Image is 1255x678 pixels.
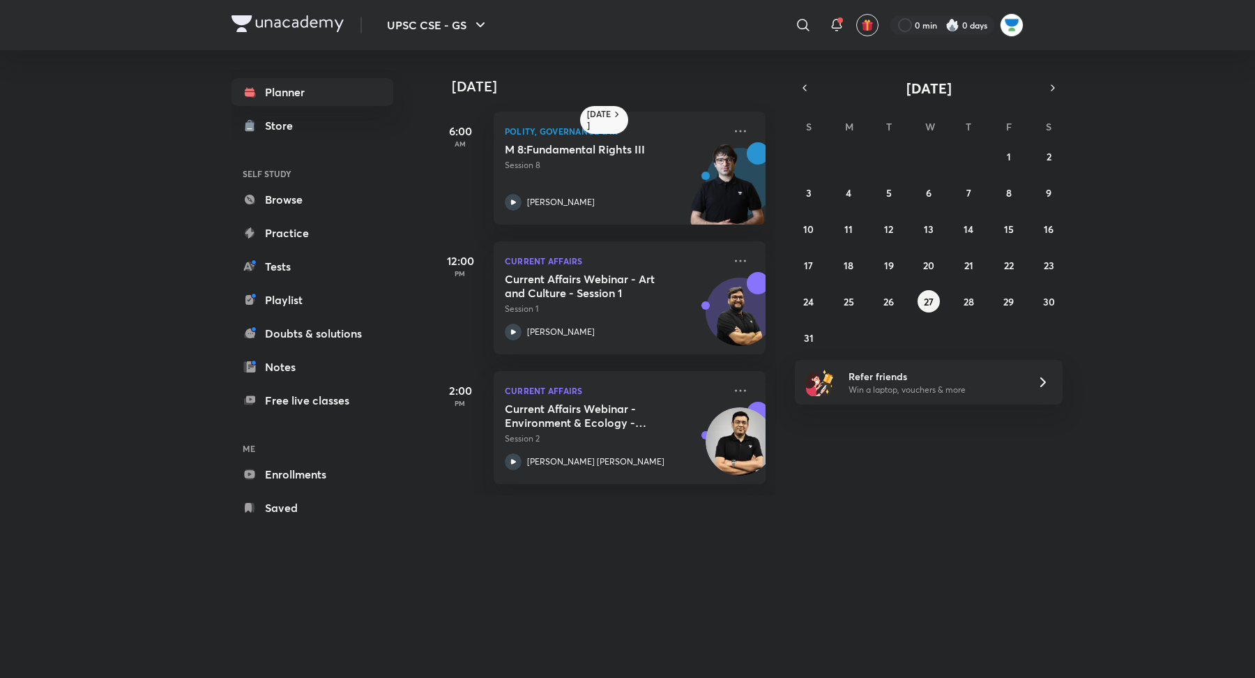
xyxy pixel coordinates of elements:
[878,181,900,204] button: August 5, 2025
[505,159,724,172] p: Session 8
[798,290,820,312] button: August 24, 2025
[432,269,488,278] p: PM
[806,368,834,396] img: referral
[1046,120,1051,133] abbr: Saturday
[798,254,820,276] button: August 17, 2025
[432,123,488,140] h5: 6:00
[837,290,860,312] button: August 25, 2025
[998,145,1020,167] button: August 1, 2025
[1046,186,1051,199] abbr: August 9, 2025
[804,259,813,272] abbr: August 17, 2025
[918,181,940,204] button: August 6, 2025
[926,186,931,199] abbr: August 6, 2025
[884,259,894,272] abbr: August 19, 2025
[957,290,980,312] button: August 28, 2025
[505,303,724,315] p: Session 1
[505,402,678,430] h5: Current Affairs Webinar - Environment & Ecology - Session 2
[998,290,1020,312] button: August 29, 2025
[1000,13,1024,37] img: Jiban Jyoti Dash
[505,382,724,399] p: Current Affairs
[432,140,488,148] p: AM
[804,331,814,345] abbr: August 31, 2025
[837,254,860,276] button: August 18, 2025
[998,181,1020,204] button: August 8, 2025
[1037,254,1060,276] button: August 23, 2025
[878,290,900,312] button: August 26, 2025
[886,186,892,199] abbr: August 5, 2025
[886,120,892,133] abbr: Tuesday
[1003,295,1014,308] abbr: August 29, 2025
[231,15,344,32] img: Company Logo
[706,285,773,352] img: Avatar
[379,11,497,39] button: UPSC CSE - GS
[918,218,940,240] button: August 13, 2025
[231,15,344,36] a: Company Logo
[1037,145,1060,167] button: August 2, 2025
[231,353,393,381] a: Notes
[432,253,488,269] h5: 12:00
[1043,295,1055,308] abbr: August 30, 2025
[844,295,854,308] abbr: August 25, 2025
[964,259,973,272] abbr: August 21, 2025
[884,223,893,236] abbr: August 12, 2025
[923,259,934,272] abbr: August 20, 2025
[964,295,974,308] abbr: August 28, 2025
[527,455,664,468] p: [PERSON_NAME] [PERSON_NAME]
[265,117,301,134] div: Store
[505,123,724,140] p: Polity, Governance & IR
[1047,150,1051,163] abbr: August 2, 2025
[1006,120,1012,133] abbr: Friday
[878,254,900,276] button: August 19, 2025
[924,295,934,308] abbr: August 27, 2025
[849,369,1020,384] h6: Refer friends
[803,295,814,308] abbr: August 24, 2025
[844,259,853,272] abbr: August 18, 2025
[1004,223,1014,236] abbr: August 15, 2025
[814,78,1043,98] button: [DATE]
[924,223,934,236] abbr: August 13, 2025
[587,109,611,131] h6: [DATE]
[846,186,851,199] abbr: August 4, 2025
[231,186,393,213] a: Browse
[878,218,900,240] button: August 12, 2025
[925,120,935,133] abbr: Wednesday
[1044,223,1054,236] abbr: August 16, 2025
[837,181,860,204] button: August 4, 2025
[231,112,393,140] a: Store
[964,223,973,236] abbr: August 14, 2025
[918,254,940,276] button: August 20, 2025
[1037,181,1060,204] button: August 9, 2025
[798,181,820,204] button: August 3, 2025
[231,162,393,186] h6: SELF STUDY
[452,78,779,95] h4: [DATE]
[505,142,678,156] h5: M 8:Fundamental Rights III
[945,18,959,32] img: streak
[1044,259,1054,272] abbr: August 23, 2025
[966,120,971,133] abbr: Thursday
[527,196,595,209] p: [PERSON_NAME]
[1007,150,1011,163] abbr: August 1, 2025
[966,186,971,199] abbr: August 7, 2025
[527,326,595,338] p: [PERSON_NAME]
[845,120,853,133] abbr: Monday
[883,295,894,308] abbr: August 26, 2025
[1004,259,1014,272] abbr: August 22, 2025
[231,286,393,314] a: Playlist
[906,79,952,98] span: [DATE]
[957,254,980,276] button: August 21, 2025
[432,382,488,399] h5: 2:00
[231,437,393,460] h6: ME
[231,219,393,247] a: Practice
[1037,290,1060,312] button: August 30, 2025
[231,460,393,488] a: Enrollments
[798,218,820,240] button: August 10, 2025
[803,223,814,236] abbr: August 10, 2025
[998,254,1020,276] button: August 22, 2025
[957,181,980,204] button: August 7, 2025
[856,14,878,36] button: avatar
[505,253,724,269] p: Current Affairs
[231,494,393,522] a: Saved
[798,326,820,349] button: August 31, 2025
[432,399,488,407] p: PM
[231,386,393,414] a: Free live classes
